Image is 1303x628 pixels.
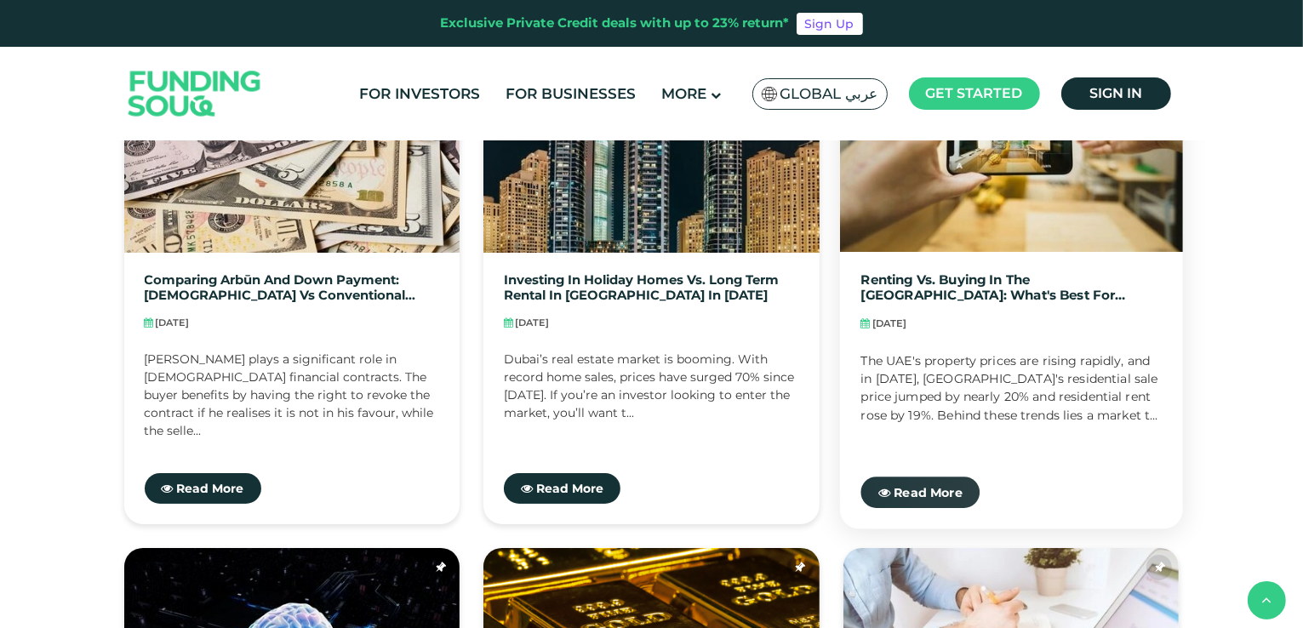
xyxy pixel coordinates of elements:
img: Renting vs. Buying in Dubai [840,54,1183,252]
div: [PERSON_NAME] plays a significant role in [DEMOGRAPHIC_DATA] financial contracts. The buyer benef... [145,351,440,436]
a: For Investors [355,80,484,108]
img: Comparing Arbūn and Down Payment [124,58,460,253]
span: Read More [177,481,244,496]
a: Read More [145,473,261,504]
span: More [661,85,706,102]
a: For Businesses [501,80,640,108]
span: [DATE] [156,317,190,328]
div: The UAE's property prices are rising rapidly, and in [DATE], [GEOGRAPHIC_DATA]'s residential sale... [860,351,1162,438]
img: SA Flag [762,87,777,101]
a: Comparing Arbūn and Down Payment: [DEMOGRAPHIC_DATA] vs Conventional Practices [145,273,440,303]
a: Renting vs. Buying in the [GEOGRAPHIC_DATA]: What's Best for Expats in [DATE]? [860,272,1162,303]
button: back [1248,581,1286,619]
img: Holiday Homes vs. Long Term Rental in Dubai [483,58,820,253]
span: Sign in [1089,85,1142,101]
span: [DATE] [515,317,549,328]
div: Dubai’s real estate market is booming. With record home sales, prices have surged 70% since [DATE... [504,351,799,436]
a: Investing in Holiday Homes vs. Long Term Rental in [GEOGRAPHIC_DATA] in [DATE] [504,273,799,303]
span: Read More [536,481,603,496]
div: Exclusive Private Credit deals with up to 23% return* [441,14,790,33]
a: Read More [860,477,980,508]
img: Logo [111,51,278,137]
span: [DATE] [872,317,907,328]
a: Sign Up [797,13,863,35]
a: Sign in [1061,77,1171,110]
span: Read More [894,484,963,500]
a: Read More [504,473,620,504]
span: Global عربي [780,84,878,104]
span: Get started [926,85,1023,101]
